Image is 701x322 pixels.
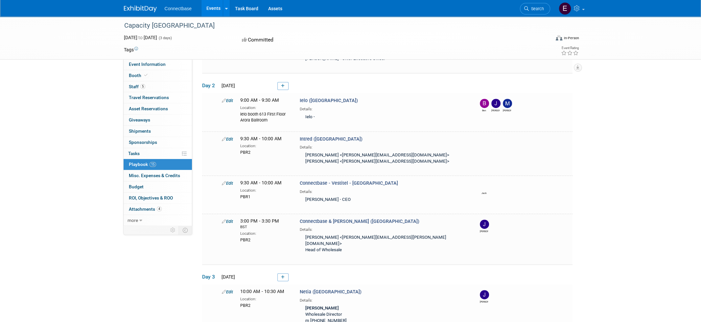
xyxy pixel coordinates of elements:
[240,142,290,149] div: Location:
[124,181,192,192] a: Budget
[300,232,469,256] div: [PERSON_NAME] <[PERSON_NAME][EMAIL_ADDRESS][PERSON_NAME][DOMAIN_NAME]> Head of Wholesale
[556,35,562,40] img: Format-Inperson.png
[129,173,180,178] span: Misc. Expenses & Credits
[240,136,282,142] span: 9:30 AM - 10:00 AM
[157,206,162,211] span: 4
[220,83,235,88] span: [DATE]
[129,106,168,111] span: Asset Reservations
[178,226,192,234] td: Toggle Event Tabs
[158,36,172,40] span: (3 days)
[480,108,488,112] div: Ben Edmond
[300,219,419,224] span: Connectbase & [PERSON_NAME] ([GEOGRAPHIC_DATA])
[300,187,469,195] div: Details:
[240,225,290,230] div: BST
[124,70,192,81] a: Booth
[561,46,578,50] div: Event Rating
[222,219,233,224] a: Edit
[480,99,489,108] img: Ben Edmond
[300,104,469,112] div: Details:
[124,159,192,170] a: Playbook15
[300,195,469,205] div: [PERSON_NAME] - CEO
[240,104,290,111] div: Location:
[124,193,192,203] a: ROI, Objectives & ROO
[128,218,138,223] span: more
[559,2,571,15] img: Edison Smith-Stubbs
[240,289,284,294] span: 10:00 AM - 10:30 AM
[300,150,469,167] div: [PERSON_NAME] <[PERSON_NAME][EMAIL_ADDRESS][DOMAIN_NAME]> [PERSON_NAME] <[PERSON_NAME][EMAIL_ADDR...
[222,181,233,186] a: Edit
[140,84,145,89] span: 5
[222,98,233,103] a: Edit
[529,6,544,11] span: Search
[124,126,192,137] a: Shipments
[124,103,192,114] a: Asset Reservations
[124,92,192,103] a: Travel Reservations
[300,180,398,186] span: Connectbase - Vestitel - [GEOGRAPHIC_DATA]
[305,306,339,310] b: [PERSON_NAME]
[124,81,192,92] a: Staff5
[124,6,157,12] img: ExhibitDay
[129,184,144,189] span: Budget
[129,62,166,67] span: Event Information
[150,162,156,167] span: 15
[129,84,145,89] span: Staff
[124,46,138,53] td: Tags
[202,82,219,89] span: Day 2
[503,108,511,112] div: Mary Ann Rose
[124,137,192,148] a: Sponsorships
[222,137,233,142] a: Edit
[240,149,290,155] div: PBR2
[122,20,540,32] div: Capacity [GEOGRAPHIC_DATA]
[480,229,488,233] div: John Giblin
[240,111,290,123] div: ielo booth 613 First Floor Arora Ballroom
[240,230,290,236] div: Location:
[240,218,290,230] span: 3:00 PM - 3:30 PM
[202,273,219,281] span: Day 3
[300,225,469,232] div: Details:
[240,187,290,193] div: Location:
[124,59,192,70] a: Event Information
[137,35,144,40] span: to
[124,148,192,159] a: Tasks
[480,220,489,229] img: John Giblin
[240,180,282,186] span: 9:30 AM - 10:00 AM
[240,193,290,200] div: PBR1
[300,296,469,303] div: Details:
[124,170,192,181] a: Misc. Expenses & Credits
[300,289,362,295] span: Netia ([GEOGRAPHIC_DATA])
[563,36,579,40] div: In-Person
[240,295,290,302] div: Location:
[240,97,279,103] span: 9:00 AM - 9:30 AM
[124,204,192,215] a: Attachments4
[480,191,488,195] div: Jack Davey
[520,3,550,14] a: Search
[491,108,500,112] div: John Giblin
[300,143,469,150] div: Details:
[144,73,148,77] i: Booth reservation complete
[124,115,192,125] a: Giveaways
[129,73,149,78] span: Booth
[128,151,140,156] span: Tasks
[129,162,156,167] span: Playbook
[129,117,150,122] span: Giveaways
[129,95,169,100] span: Travel Reservations
[165,6,192,11] span: Connectbase
[124,35,157,40] span: [DATE] [DATE]
[300,136,362,142] span: Intred ([GEOGRAPHIC_DATA])
[129,195,173,201] span: ROI, Objectives & ROO
[300,98,358,103] span: Ielo ([GEOGRAPHIC_DATA])
[222,289,233,294] a: Edit
[300,112,469,123] div: Ielo -
[240,34,385,46] div: Committed
[240,236,290,243] div: PBR2
[220,274,235,280] span: [DATE]
[129,140,157,145] span: Sponsorships
[480,299,488,304] div: John Giblin
[124,215,192,226] a: more
[480,181,489,191] img: Jack Davey
[240,302,290,309] div: PBR2
[167,226,179,234] td: Personalize Event Tab Strip
[480,290,489,299] img: John Giblin
[503,99,512,108] img: Mary Ann Rose
[491,99,501,108] img: John Giblin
